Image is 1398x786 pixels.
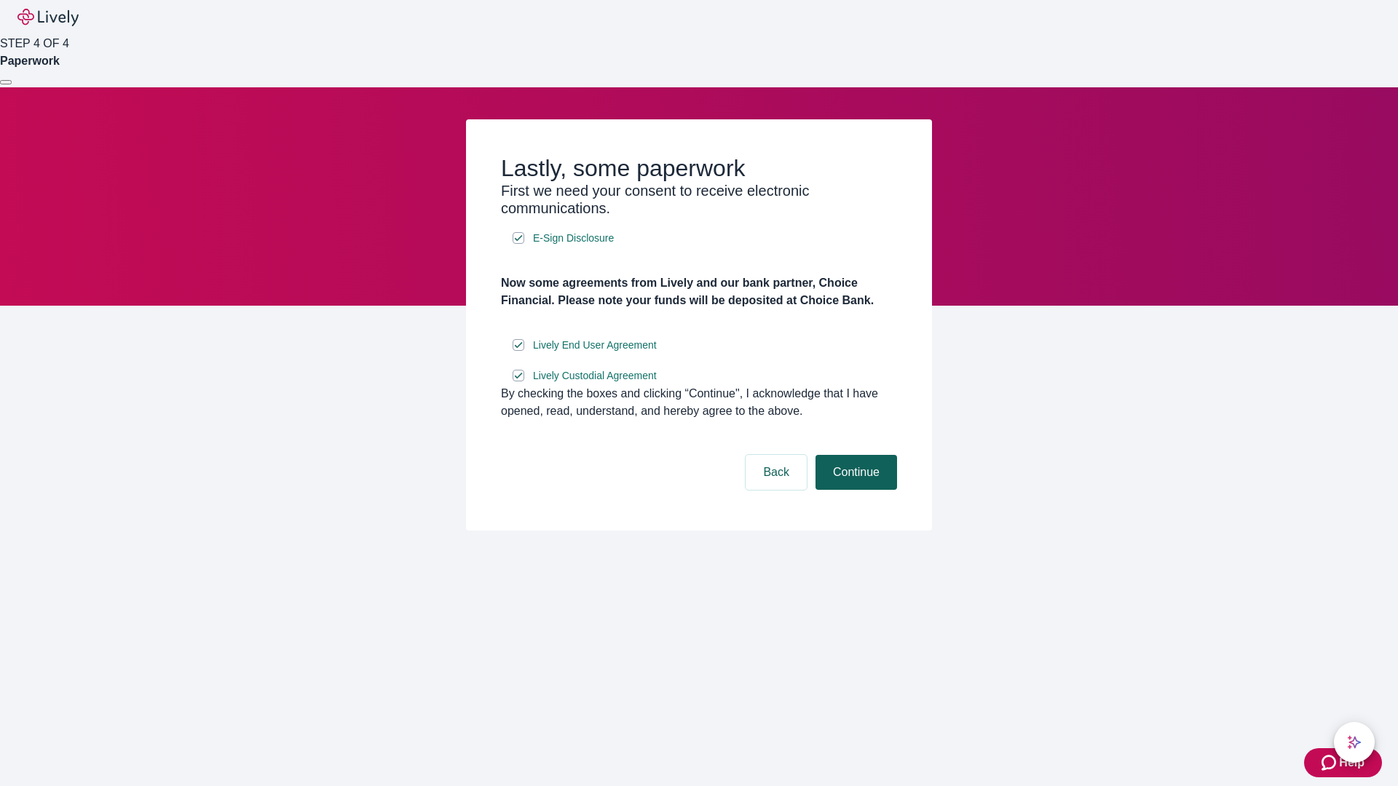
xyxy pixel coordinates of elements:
[501,385,897,420] div: By checking the boxes and clicking “Continue", I acknowledge that I have opened, read, understand...
[501,154,897,182] h2: Lastly, some paperwork
[530,229,617,247] a: e-sign disclosure document
[530,367,660,385] a: e-sign disclosure document
[1334,722,1375,763] button: chat
[746,455,807,490] button: Back
[501,182,897,217] h3: First we need your consent to receive electronic communications.
[530,336,660,354] a: e-sign disclosure document
[1347,735,1362,750] svg: Lively AI Assistant
[17,9,79,26] img: Lively
[533,368,657,384] span: Lively Custodial Agreement
[815,455,897,490] button: Continue
[1304,748,1382,777] button: Zendesk support iconHelp
[501,274,897,309] h4: Now some agreements from Lively and our bank partner, Choice Financial. Please note your funds wi...
[1322,754,1339,771] svg: Zendesk support icon
[533,231,614,246] span: E-Sign Disclosure
[533,338,657,353] span: Lively End User Agreement
[1339,754,1365,771] span: Help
